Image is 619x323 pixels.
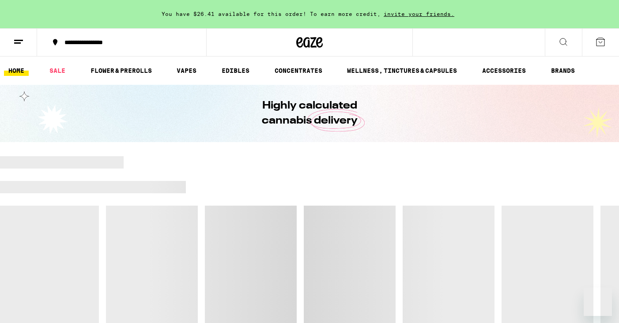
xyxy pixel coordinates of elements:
a: VAPES [172,65,201,76]
a: HOME [4,65,29,76]
iframe: Button to launch messaging window [584,288,612,316]
a: WELLNESS, TINCTURES & CAPSULES [343,65,461,76]
a: ACCESSORIES [478,65,530,76]
span: You have $26.41 available for this order! To earn more credit, [162,11,381,17]
a: SALE [45,65,70,76]
a: CONCENTRATES [270,65,327,76]
a: FLOWER & PREROLLS [86,65,156,76]
span: invite your friends. [381,11,457,17]
h1: Highly calculated cannabis delivery [237,98,382,128]
a: EDIBLES [217,65,254,76]
a: BRANDS [547,65,579,76]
